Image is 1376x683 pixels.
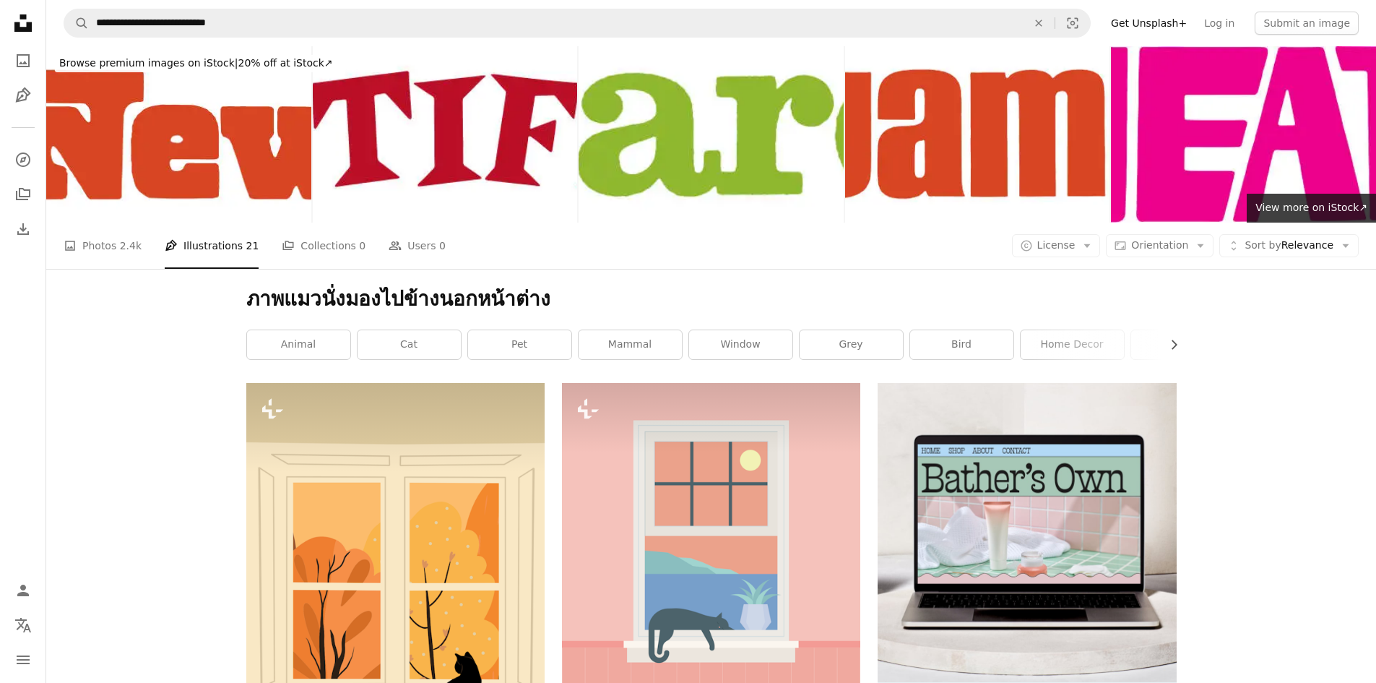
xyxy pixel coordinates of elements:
button: Visual search [1055,9,1090,37]
button: scroll list to the right [1161,330,1177,359]
span: 0 [439,238,446,254]
span: Sort by [1245,239,1281,251]
img: Stiff [313,46,578,223]
button: Menu [9,645,38,674]
a: cat [358,330,461,359]
span: Browse premium images on iStock | [59,57,238,69]
button: Sort byRelevance [1219,234,1359,257]
button: Orientation [1106,234,1213,257]
span: View more on iStock ↗ [1255,202,1367,213]
span: Relevance [1245,239,1333,253]
a: Collections 0 [282,223,365,269]
img: rare [579,46,844,223]
a: Explore [9,145,38,174]
a: Black cat sits on windowsill looking out at autumn trees. [246,601,545,614]
a: pet [468,330,571,359]
button: Clear [1023,9,1055,37]
a: Collections [9,180,38,209]
a: animal [247,330,350,359]
a: window [689,330,792,359]
span: 0 [359,238,365,254]
a: mammal [579,330,682,359]
img: Year [1111,46,1376,223]
a: Download History [9,215,38,244]
button: Submit an image [1255,12,1359,35]
a: home decor [1021,330,1124,359]
img: file-1707883121023-8e3502977149image [878,383,1176,682]
form: Find visuals sitewide [64,9,1091,38]
a: Browse premium images on iStock|20% off at iStock↗ [46,46,346,81]
a: grey [800,330,903,359]
a: Log in / Sign up [9,576,38,605]
a: Illustrations [9,81,38,110]
button: Language [9,611,38,640]
span: License [1037,239,1076,251]
a: Photos [9,46,38,75]
span: Orientation [1131,239,1188,251]
h1: ภาพแมวนั่งมองไปข้างนอกหน้าต่าง [246,286,1177,312]
a: Log in [1195,12,1243,35]
span: 20% off at iStock ↗ [59,57,333,69]
a: View more on iStock↗ [1247,194,1376,223]
a: light [1131,330,1234,359]
a: bird [910,330,1013,359]
button: License [1012,234,1101,257]
a: Get Unsplash+ [1102,12,1195,35]
a: A cat is standing in front of a window [562,551,860,564]
a: Users 0 [389,223,446,269]
button: Search Unsplash [64,9,89,37]
img: New [46,46,311,223]
a: Photos 2.4k [64,223,142,269]
span: 2.4k [120,238,142,254]
img: Jam! [845,46,1110,223]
